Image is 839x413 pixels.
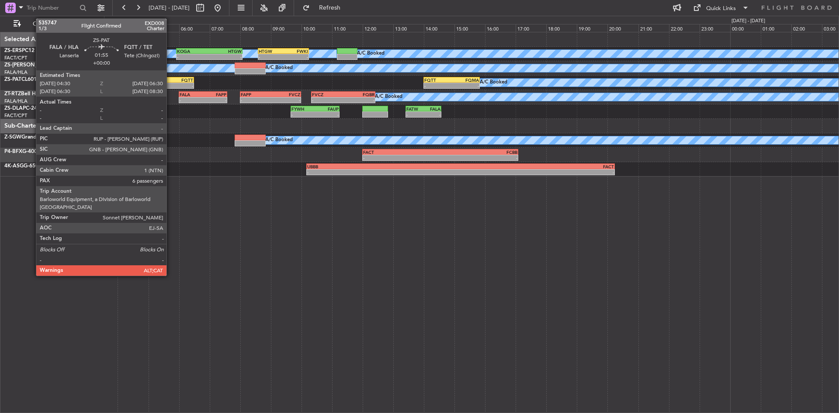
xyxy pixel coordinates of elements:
span: ZS-DLA [4,106,23,111]
div: - [363,155,440,160]
span: Refresh [312,5,348,11]
a: ZS-DLAPC-24 [4,106,37,111]
a: ZS-ERSPC12 [4,48,35,53]
div: FWKI [283,49,308,54]
div: FQBR [343,92,374,97]
span: 4K-ASG [4,163,24,169]
div: FAPP [241,92,270,97]
div: FATW [406,106,423,111]
div: - [283,54,308,59]
a: FACT/CPT [4,112,27,119]
a: ZS-[PERSON_NAME]Challenger 604 [4,62,93,68]
div: 18:00 [546,24,577,32]
div: 20:00 [607,24,638,32]
span: P4-BFX [4,149,22,154]
span: ZS-[PERSON_NAME] [4,62,55,68]
div: FQTT [163,77,193,83]
a: 4K-ASGG-650 [4,163,38,169]
div: 06:00 [179,24,210,32]
div: 17:00 [516,24,546,32]
div: [DATE] - [DATE] [106,17,139,25]
div: A/C Booked [265,134,293,147]
div: 10:00 [302,24,332,32]
div: - [461,170,614,175]
div: FALA [423,106,440,111]
div: A/C Booked [357,47,385,60]
a: P4-BFXG-400 / G-IV [4,149,53,154]
div: - [440,155,517,160]
div: - [203,97,226,103]
div: FAPP [203,92,226,97]
button: Only With Activity [10,17,95,31]
div: - [423,112,440,117]
div: HTGW [259,49,284,54]
div: A/C Booked [265,62,293,75]
div: - [209,54,242,59]
div: - [241,97,270,103]
div: 12:00 [363,24,393,32]
div: 19:00 [577,24,607,32]
div: FYWH [291,106,315,111]
a: ZT-RTZBell Helicopter 430 [4,91,69,97]
div: FACT [461,164,614,169]
a: FALA/HLA [4,69,28,76]
div: 09:00 [271,24,302,32]
span: Only With Activity [23,21,92,27]
div: FQMA [452,77,479,83]
div: - [270,97,300,103]
div: 22:00 [669,24,700,32]
div: 16:00 [485,24,516,32]
div: FVCZ [270,92,300,97]
div: 21:00 [638,24,669,32]
div: 04:00 [118,24,148,32]
div: 23:00 [700,24,730,32]
div: 01:00 [761,24,791,32]
div: - [177,54,209,59]
a: Z-SGWGrand Caravan 208B [4,135,72,140]
div: 00:00 [730,24,761,32]
div: - [259,54,284,59]
div: - [343,97,374,103]
span: ZT-RTZ [4,91,21,97]
div: FVCZ [312,92,343,97]
div: [DATE] - [DATE] [732,17,765,25]
div: 15:00 [454,24,485,32]
div: - [452,83,479,88]
div: FQTT [424,77,451,83]
div: - [180,97,203,103]
div: Quick Links [706,4,736,13]
div: 05:00 [149,24,179,32]
div: FACT [363,149,440,155]
a: FALA/HLA [4,98,28,104]
div: HTGW [209,49,242,54]
div: - [406,112,423,117]
div: 11:00 [332,24,363,32]
div: UBBB [307,164,461,169]
a: FACT/CPT [4,55,27,61]
div: - [163,83,193,88]
a: ZS-PATCL601-3R [4,77,45,82]
div: 13:00 [393,24,424,32]
div: FALA [133,77,163,83]
div: 02:00 [791,24,822,32]
button: Quick Links [689,1,753,15]
div: A/C Booked [375,90,402,104]
div: - [315,112,339,117]
div: FAUP [315,106,339,111]
span: ZS-ERS [4,48,22,53]
button: Refresh [298,1,351,15]
div: - [424,83,451,88]
div: 07:00 [210,24,240,32]
div: - [307,170,461,175]
div: 14:00 [424,24,454,32]
div: FCBB [440,149,517,155]
div: - [312,97,343,103]
span: Z-SGW [4,135,21,140]
span: [DATE] - [DATE] [149,4,190,12]
span: ZS-PAT [4,77,21,82]
div: 08:00 [240,24,271,32]
div: A/C Booked [480,76,507,89]
div: FALA [180,92,203,97]
div: KOGA [177,49,209,54]
div: - [291,112,315,117]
